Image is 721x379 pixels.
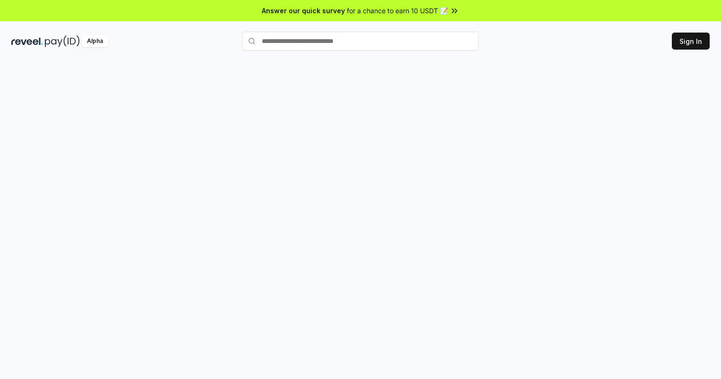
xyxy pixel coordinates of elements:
span: for a chance to earn 10 USDT 📝 [347,6,448,16]
img: pay_id [45,35,80,47]
button: Sign In [672,33,710,50]
img: reveel_dark [11,35,43,47]
div: Alpha [82,35,108,47]
span: Answer our quick survey [262,6,345,16]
